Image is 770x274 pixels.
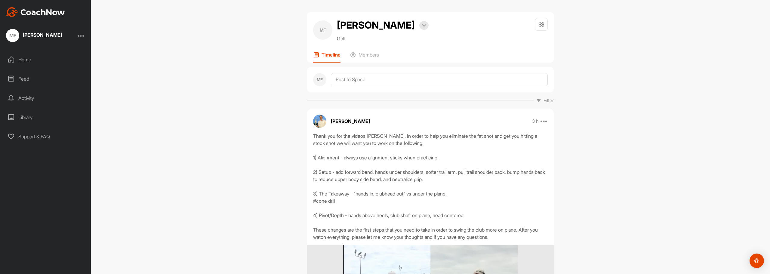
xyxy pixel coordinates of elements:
img: CoachNow [6,7,65,17]
div: MF [313,73,326,86]
div: Home [3,52,88,67]
p: 3 h [532,118,538,124]
img: avatar [313,115,326,128]
div: MF [6,29,19,42]
div: Activity [3,91,88,106]
div: [PERSON_NAME] [23,32,62,37]
p: [PERSON_NAME] [331,118,370,125]
h2: [PERSON_NAME] [337,18,415,32]
img: arrow-down [422,24,426,27]
p: Members [359,52,379,58]
p: Golf [337,35,429,42]
div: Support & FAQ [3,129,88,144]
div: Open Intercom Messenger [750,254,764,268]
div: Library [3,110,88,125]
p: Timeline [322,52,340,58]
div: Feed [3,71,88,86]
div: Thank you for the videos [PERSON_NAME]. In order to help you eliminate the fat shot and get you h... [313,132,548,241]
div: MF [313,20,332,40]
p: Filter [544,97,554,104]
